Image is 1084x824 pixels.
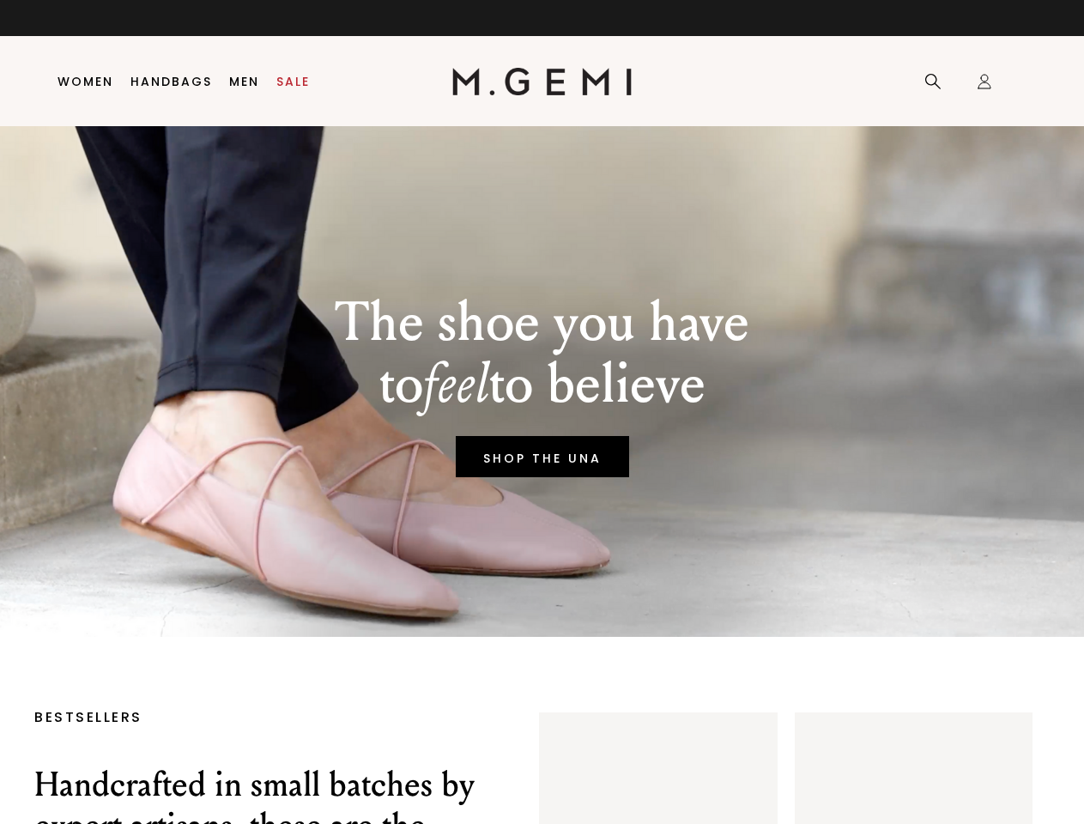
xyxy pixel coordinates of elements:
a: Men [229,75,259,88]
em: feel [423,351,489,417]
a: Handbags [130,75,212,88]
a: Women [58,75,113,88]
img: M.Gemi [452,68,632,95]
p: The shoe you have [335,292,749,354]
a: SHOP THE UNA [456,436,629,477]
p: BESTSELLERS [34,712,487,723]
p: to to believe [335,354,749,415]
a: Sale [276,75,310,88]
